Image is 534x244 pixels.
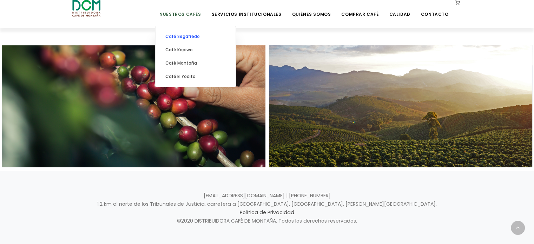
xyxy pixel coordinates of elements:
a: Café El Yodito [159,70,232,83]
a: Quiénes Somos [288,1,335,17]
a: Café Kapiwo [159,43,232,57]
a: Nuestros Cafés [155,1,205,17]
a: Comprar Café [337,1,383,17]
a: Política de Privacidad [240,209,294,216]
a: Café Segafredo [159,30,232,43]
p: [EMAIL_ADDRESS][DOMAIN_NAME] | [PHONE_NUMBER] 1.2 km al norte de los Tribunales de Justicia, carr... [72,192,462,225]
a: Calidad [385,1,414,17]
a: Contacto [417,1,453,17]
a: Servicios Institucionales [207,1,285,17]
a: Café Montaña [159,57,232,70]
